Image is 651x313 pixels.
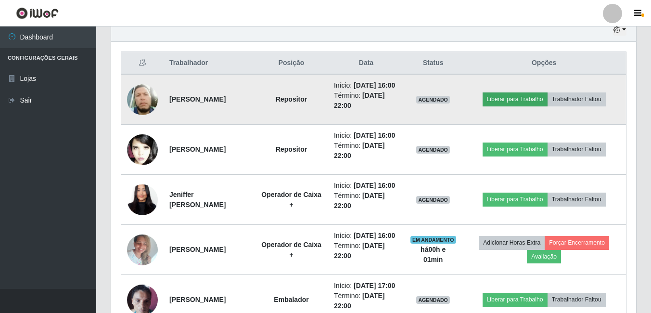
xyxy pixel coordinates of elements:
[328,52,404,75] th: Data
[404,52,462,75] th: Status
[334,291,398,311] li: Término:
[479,236,545,249] button: Adicionar Horas Extra
[354,282,395,289] time: [DATE] 17:00
[334,231,398,241] li: Início:
[334,91,398,111] li: Término:
[548,193,606,206] button: Trabalhador Faltou
[354,81,395,89] time: [DATE] 16:00
[410,236,456,244] span: EM ANDAMENTO
[548,143,606,156] button: Trabalhador Faltou
[527,250,561,263] button: Avaliação
[548,293,606,306] button: Trabalhador Faltou
[416,196,450,204] span: AGENDADO
[421,246,446,263] strong: há 00 h e 01 min
[169,246,226,253] strong: [PERSON_NAME]
[127,166,158,233] img: 1724686435024.jpeg
[255,52,328,75] th: Posição
[354,131,395,139] time: [DATE] 16:00
[276,95,307,103] strong: Repositor
[334,281,398,291] li: Início:
[545,236,609,249] button: Forçar Encerramento
[334,80,398,91] li: Início:
[354,232,395,239] time: [DATE] 16:00
[334,141,398,161] li: Término:
[354,182,395,189] time: [DATE] 16:00
[483,193,548,206] button: Liberar para Trabalho
[276,145,307,153] strong: Repositor
[483,143,548,156] button: Liberar para Trabalho
[483,293,548,306] button: Liberar para Trabalho
[416,146,450,154] span: AGENDADO
[261,191,321,209] strong: Operador de Caixa +
[127,126,158,173] img: 1747419867654.jpeg
[416,96,450,104] span: AGENDADO
[416,296,450,304] span: AGENDADO
[483,92,548,106] button: Liberar para Trabalho
[548,92,606,106] button: Trabalhador Faltou
[334,181,398,191] li: Início:
[16,7,59,19] img: CoreUI Logo
[334,241,398,261] li: Término:
[462,52,626,75] th: Opções
[334,191,398,211] li: Término:
[169,296,226,303] strong: [PERSON_NAME]
[169,95,226,103] strong: [PERSON_NAME]
[127,81,158,117] img: 1673493072415.jpeg
[164,52,255,75] th: Trabalhador
[169,191,226,209] strong: Jeniffer [PERSON_NAME]
[169,145,226,153] strong: [PERSON_NAME]
[261,241,321,259] strong: Operador de Caixa +
[127,229,158,270] img: 1740601468403.jpeg
[274,296,308,303] strong: Embalador
[334,130,398,141] li: Início:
